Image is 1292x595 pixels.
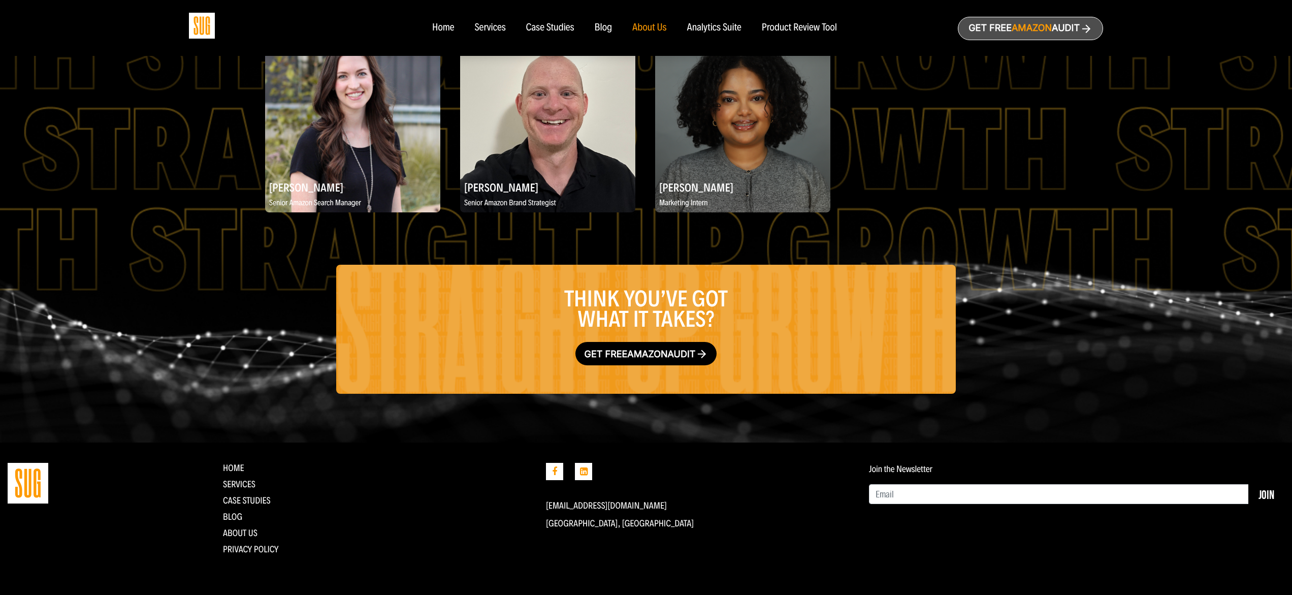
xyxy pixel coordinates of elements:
[223,495,271,506] a: CASE STUDIES
[595,22,612,34] a: Blog
[223,544,279,555] a: Privacy Policy
[460,177,635,197] h2: [PERSON_NAME]
[460,37,635,212] img: Kortney Kay, Senior Amazon Brand Strategist
[223,511,242,522] a: Blog
[687,22,741,34] a: Analytics Suite
[1248,484,1284,505] button: Join
[223,462,244,474] a: Home
[265,37,440,212] img: Rene Crandall, Senior Amazon Search Manager
[474,22,505,34] a: Services
[8,463,48,504] img: Straight Up Growth
[762,22,837,34] a: Product Review Tool
[632,22,667,34] a: About Us
[223,479,255,490] a: Services
[958,17,1103,40] a: Get freeAmazonAudit
[627,349,667,360] span: Amazon
[546,500,667,511] a: [EMAIL_ADDRESS][DOMAIN_NAME]
[344,289,948,330] h3: Think you’ve got
[223,527,257,539] a: About Us
[460,197,635,210] p: Senior Amazon Brand Strategist
[869,464,932,474] label: Join the Newsletter
[575,342,717,365] a: Get freeAmazonaudit
[577,306,715,333] span: what it takes?
[655,37,830,212] img: Hanna Tekle, Marketing Intern
[265,197,440,210] p: Senior Amazon Search Manager
[1012,23,1052,34] span: Amazon
[655,197,830,210] p: Marketing Intern
[189,13,215,39] img: Sug
[869,484,1249,505] input: Email
[432,22,454,34] a: Home
[655,177,830,197] h2: [PERSON_NAME]
[526,22,574,34] a: Case Studies
[265,177,440,197] h2: [PERSON_NAME]
[546,518,854,528] p: [GEOGRAPHIC_DATA], [GEOGRAPHIC_DATA]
